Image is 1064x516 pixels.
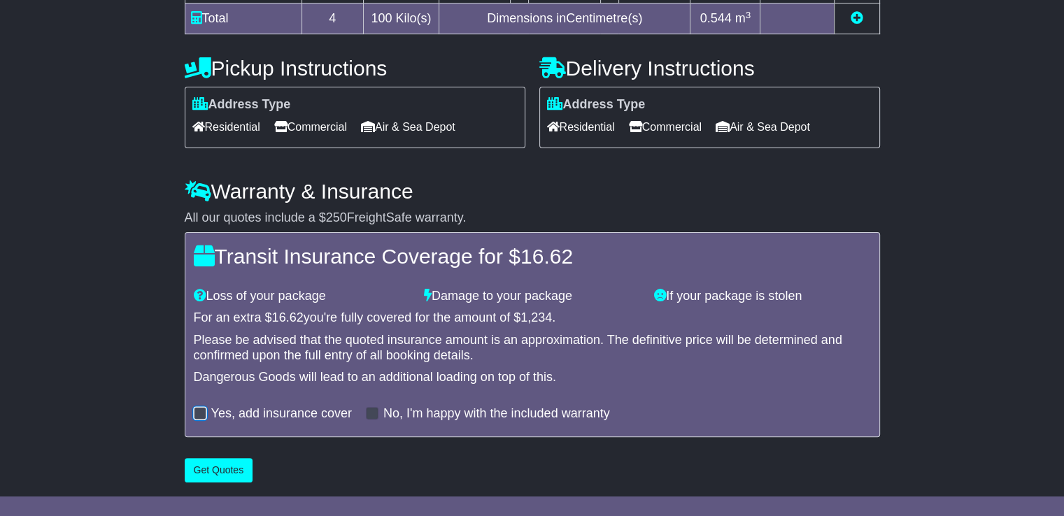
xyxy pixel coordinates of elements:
[547,116,615,138] span: Residential
[647,289,877,304] div: If your package is stolen
[194,310,871,326] div: For an extra $ you're fully covered for the amount of $ .
[363,3,439,34] td: Kilo(s)
[716,116,810,138] span: Air & Sea Depot
[735,11,751,25] span: m
[302,3,363,34] td: 4
[194,333,871,363] div: Please be advised that the quoted insurance amount is an approximation. The definitive price will...
[185,180,880,203] h4: Warranty & Insurance
[185,210,880,226] div: All our quotes include a $ FreightSafe warranty.
[272,310,304,324] span: 16.62
[520,310,552,324] span: 1,234
[192,97,291,113] label: Address Type
[439,3,690,34] td: Dimensions in Centimetre(s)
[746,10,751,20] sup: 3
[417,289,647,304] div: Damage to your package
[371,11,392,25] span: 100
[383,406,610,422] label: No, I'm happy with the included warranty
[361,116,455,138] span: Air & Sea Depot
[194,245,871,268] h4: Transit Insurance Coverage for $
[185,57,525,80] h4: Pickup Instructions
[851,11,863,25] a: Add new item
[700,11,732,25] span: 0.544
[211,406,352,422] label: Yes, add insurance cover
[185,3,302,34] td: Total
[194,370,871,385] div: Dangerous Goods will lead to an additional loading on top of this.
[185,458,253,482] button: Get Quotes
[274,116,347,138] span: Commercial
[520,245,573,268] span: 16.62
[539,57,880,80] h4: Delivery Instructions
[187,289,417,304] div: Loss of your package
[192,116,260,138] span: Residential
[629,116,702,138] span: Commercial
[547,97,646,113] label: Address Type
[326,210,347,224] span: 250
